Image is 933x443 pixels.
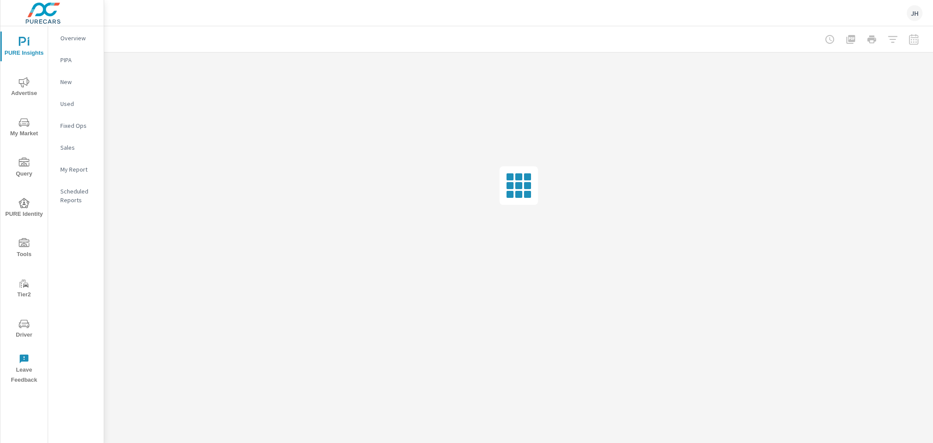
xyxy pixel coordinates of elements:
[60,121,97,130] p: Fixed Ops
[60,143,97,152] p: Sales
[48,75,104,88] div: New
[48,53,104,67] div: PIPA
[0,26,48,389] div: nav menu
[3,158,45,179] span: Query
[3,238,45,260] span: Tools
[60,187,97,204] p: Scheduled Reports
[3,37,45,58] span: PURE Insights
[3,319,45,340] span: Driver
[48,32,104,45] div: Overview
[48,163,104,176] div: My Report
[3,278,45,300] span: Tier2
[48,119,104,132] div: Fixed Ops
[3,198,45,219] span: PURE Identity
[60,34,97,42] p: Overview
[907,5,923,21] div: JH
[60,56,97,64] p: PIPA
[48,97,104,110] div: Used
[60,99,97,108] p: Used
[60,165,97,174] p: My Report
[3,117,45,139] span: My Market
[60,77,97,86] p: New
[48,185,104,207] div: Scheduled Reports
[48,141,104,154] div: Sales
[3,77,45,98] span: Advertise
[3,354,45,385] span: Leave Feedback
